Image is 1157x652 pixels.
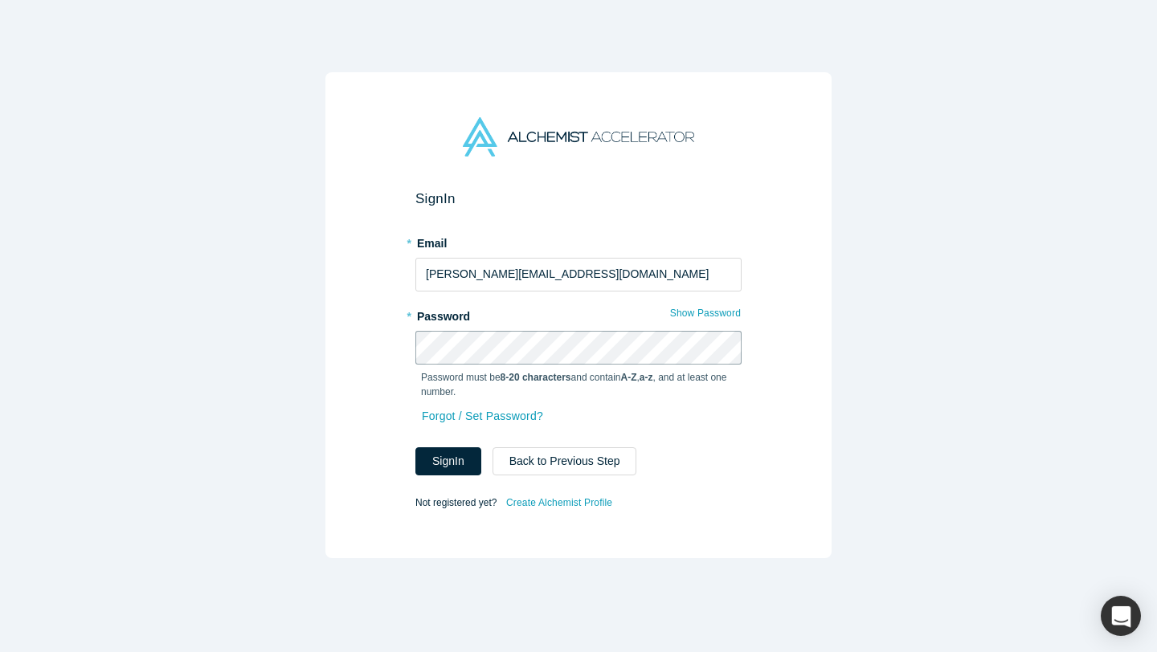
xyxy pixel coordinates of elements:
[415,447,481,475] button: SignIn
[505,492,613,513] a: Create Alchemist Profile
[421,370,736,399] p: Password must be and contain , , and at least one number.
[621,372,637,383] strong: A-Z
[421,402,544,430] a: Forgot / Set Password?
[463,117,694,157] img: Alchemist Accelerator Logo
[415,303,742,325] label: Password
[415,496,497,507] span: Not registered yet?
[669,303,742,324] button: Show Password
[415,230,742,252] label: Email
[640,372,653,383] strong: a-z
[501,372,571,383] strong: 8-20 characters
[493,447,637,475] button: Back to Previous Step
[415,190,742,207] h2: Sign In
